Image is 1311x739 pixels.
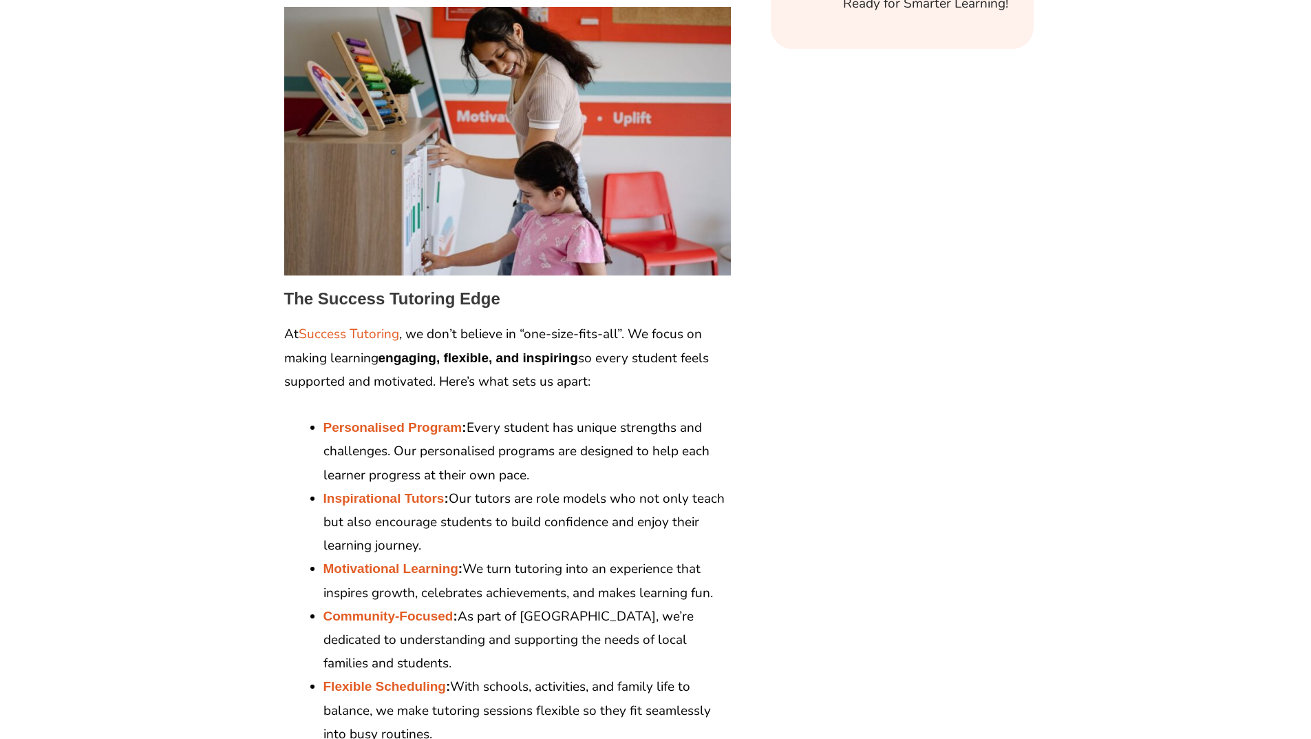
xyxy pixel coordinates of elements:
[323,605,732,676] li: As part of [GEOGRAPHIC_DATA], we’re dedicated to understanding and supporting the needs of local ...
[323,560,458,578] a: Motivational Learning
[323,491,445,506] b: Inspirational Tutors
[323,487,732,558] li: Our tutors are role models who not only teach but also encourage students to build confidence and...
[323,561,458,576] b: Motivational Learning
[458,561,462,576] b: :
[444,491,448,506] b: :
[379,351,578,365] strong: engaging, flexible, and inspiring
[299,325,399,343] a: Success Tutoring
[323,490,445,508] a: Inspirational Tutors
[323,416,732,487] li: Every student has unique strengths and challenges. Our personalised programs are designed to help...
[323,419,462,437] a: Personalised Program
[323,678,446,696] a: Flexible Scheduling
[323,420,462,435] b: Personalised Program
[1082,583,1311,739] iframe: Chat Widget
[446,679,450,694] b: :
[323,607,454,625] a: Community-Focused
[323,557,732,604] li: We turn tutoring into an experience that inspires growth, celebrates achievements, and makes lear...
[323,609,454,623] b: Community-Focused
[284,289,500,308] strong: The Success Tutoring Edge
[284,322,732,393] p: At , we don’t believe in “one-size-fits-all”. We focus on making learning so every student feels ...
[453,609,457,623] b: :
[323,679,446,694] b: Flexible Scheduling
[462,420,466,435] b: :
